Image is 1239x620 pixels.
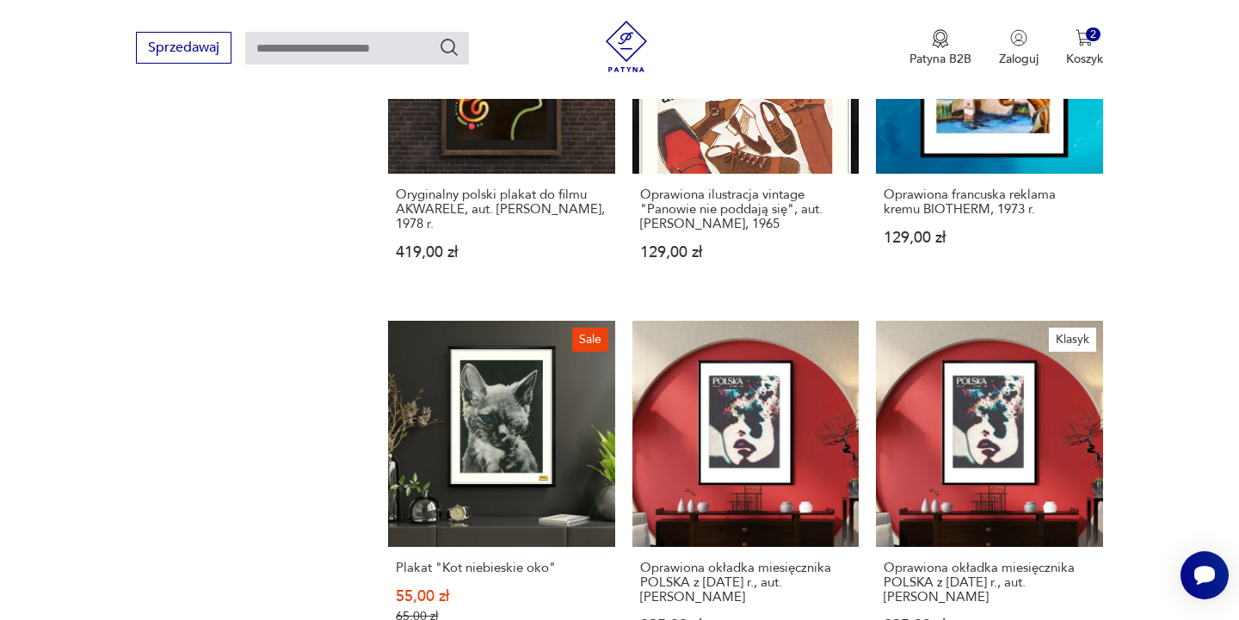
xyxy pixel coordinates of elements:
[136,32,231,64] button: Sprzedawaj
[1076,29,1093,46] img: Ikona koszyka
[640,187,851,231] h3: Oprawiona ilustracja vintage "Panowie nie poddają się", aut. [PERSON_NAME], 1965
[1010,29,1027,46] img: Ikonka użytkownika
[909,29,971,67] button: Patyna B2B
[1180,551,1229,599] iframe: Smartsupp widget button
[884,561,1094,605] h3: Oprawiona okładka miesięcznika POLSKA z [DATE] r., aut. [PERSON_NAME]
[439,37,459,58] button: Szukaj
[601,21,652,72] img: Patyna - sklep z meblami i dekoracjami vintage
[884,187,1094,217] h3: Oprawiona francuska reklama kremu BIOTHERM, 1973 r.
[640,561,851,605] h3: Oprawiona okładka miesięcznika POLSKA z [DATE] r., aut. [PERSON_NAME]
[396,561,607,575] h3: Plakat "Kot niebieskie oko"
[999,51,1039,67] p: Zaloguj
[884,230,1094,245] p: 129,00 zł
[909,29,971,67] a: Ikona medaluPatyna B2B
[1066,29,1103,67] button: 2Koszyk
[396,589,607,604] p: 55,00 zł
[1066,51,1103,67] p: Koszyk
[396,245,607,260] p: 419,00 zł
[640,245,851,260] p: 129,00 zł
[396,187,607,231] h3: Oryginalny polski plakat do filmu AKWARELE, aut. [PERSON_NAME], 1978 r.
[999,29,1039,67] button: Zaloguj
[1086,28,1100,42] div: 2
[136,43,231,55] a: Sprzedawaj
[932,29,949,48] img: Ikona medalu
[909,51,971,67] p: Patyna B2B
